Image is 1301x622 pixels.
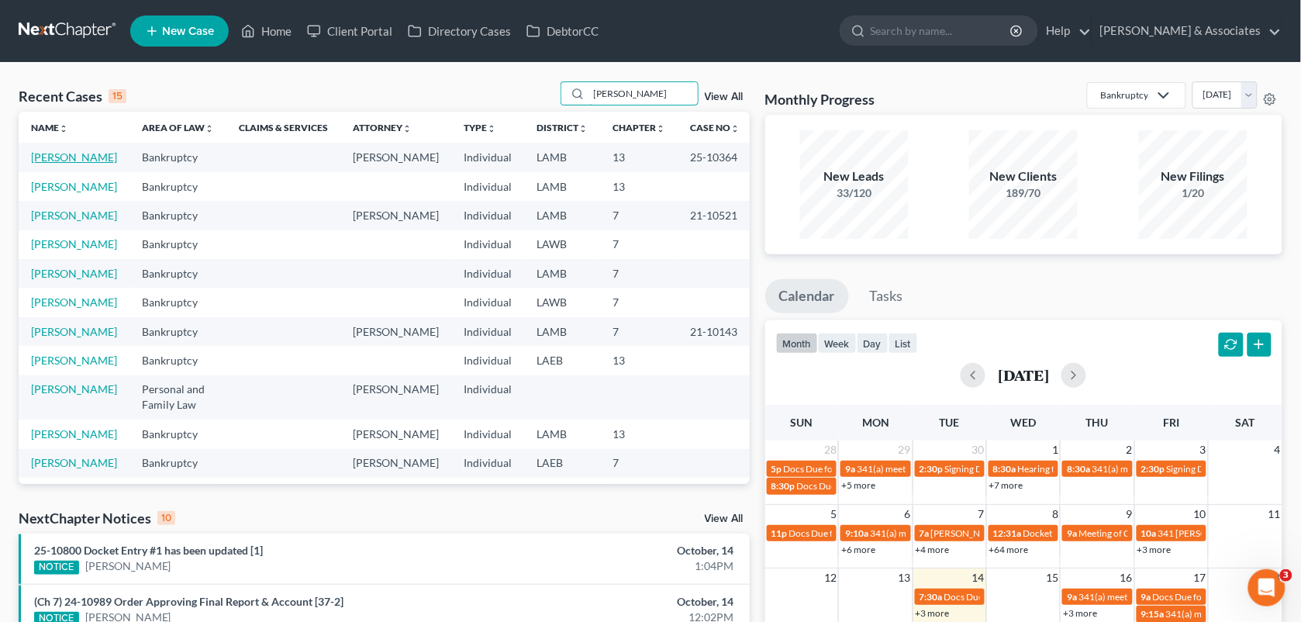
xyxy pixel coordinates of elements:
td: 7 [600,449,678,478]
span: 1 [1051,441,1060,459]
a: [PERSON_NAME] [31,150,117,164]
div: October, 14 [511,594,733,610]
a: [PERSON_NAME] [31,295,117,309]
a: Home [233,17,299,45]
td: 7 [600,230,678,259]
input: Search by name... [871,16,1013,45]
span: 9a [1141,591,1151,603]
span: 12:31a [993,527,1022,539]
td: 7 [600,288,678,316]
span: 11 [1267,505,1282,524]
a: [PERSON_NAME] [31,382,117,396]
td: Personal and Family Law [129,375,226,420]
div: New Leads [800,168,909,185]
span: Docs Due for [PERSON_NAME] & [PERSON_NAME] [944,591,1154,603]
td: 7 [600,317,678,346]
span: Docs Due for [PERSON_NAME] & [PERSON_NAME] [784,463,994,475]
a: [PERSON_NAME] [31,180,117,193]
td: Bankruptcy [129,420,226,448]
span: 341 [PERSON_NAME] [1158,527,1249,539]
span: 29 [897,441,913,459]
a: +3 more [1137,544,1172,555]
td: Individual [451,420,524,448]
a: [PERSON_NAME] [31,325,117,338]
span: 17 [1192,568,1208,587]
span: Sat [1236,416,1255,429]
button: day [857,333,889,354]
span: 9:15a [1141,608,1165,620]
td: 13 [600,346,678,375]
a: Case Nounfold_more [690,122,740,133]
div: October, 14 [511,543,733,558]
span: 15 [1044,568,1060,587]
i: unfold_more [59,124,68,133]
span: Mon [862,416,889,429]
td: 13 [600,172,678,201]
iframe: Intercom live chat [1248,569,1285,606]
a: Nameunfold_more [31,122,68,133]
a: [PERSON_NAME] [31,209,117,222]
td: Bankruptcy [129,317,226,346]
span: 30 [971,441,986,459]
td: Individual [451,317,524,346]
a: [PERSON_NAME] [31,427,117,441]
span: Thu [1086,416,1109,429]
span: 7a [920,527,930,539]
span: 8:30a [1067,463,1090,475]
i: unfold_more [578,124,588,133]
span: 13 [897,568,913,587]
button: month [776,333,818,354]
a: Tasks [856,279,917,313]
a: DebtorCC [519,17,606,45]
td: LAMB [524,317,600,346]
td: Individual [451,259,524,288]
button: week [818,333,857,354]
a: [PERSON_NAME] [31,267,117,280]
div: 10 [157,511,175,525]
span: 2:30p [920,463,944,475]
td: 13 [600,143,678,171]
span: 8 [1051,505,1060,524]
span: [PERSON_NAME] - Arraignment [931,527,1062,539]
span: 8:30a [993,463,1016,475]
span: 341(a) meeting for [PERSON_NAME] [1092,463,1241,475]
td: [PERSON_NAME] [340,143,451,171]
button: list [889,333,918,354]
td: LAMB [524,172,600,201]
a: +4 more [916,544,950,555]
span: Signing Date for [PERSON_NAME] & [PERSON_NAME] [945,463,1166,475]
td: Bankruptcy [129,143,226,171]
span: 11p [771,527,788,539]
span: 8:30p [771,480,795,492]
td: Individual [451,172,524,201]
a: +6 more [841,544,875,555]
td: LAWB [524,230,600,259]
i: unfold_more [487,124,496,133]
a: +7 more [989,479,1023,491]
span: 16 [1119,568,1134,587]
span: Docs Due for [PERSON_NAME] [789,527,917,539]
span: 341(a) meeting for [PERSON_NAME] [857,463,1006,475]
span: 14 [971,568,986,587]
td: [PERSON_NAME] [340,201,451,230]
span: Meeting of Creditors for [PERSON_NAME] [1078,527,1251,539]
td: Individual [451,346,524,375]
td: LAMB [524,259,600,288]
td: 7 [600,201,678,230]
td: Bankruptcy [129,346,226,375]
a: [PERSON_NAME] & Associates [1092,17,1282,45]
span: Sun [791,416,813,429]
i: unfold_more [402,124,412,133]
a: [PERSON_NAME] [31,354,117,367]
td: LAMB [524,143,600,171]
span: 3 [1280,569,1292,582]
td: Individual [451,230,524,259]
a: Calendar [765,279,849,313]
span: Wed [1011,416,1037,429]
span: Tue [940,416,960,429]
a: View All [705,513,744,524]
td: 7 [600,259,678,288]
a: (Ch 7) 24-10989 Order Approving Final Report & Account [37-2] [34,595,343,608]
a: +3 more [916,607,950,619]
a: Area of Lawunfold_more [142,122,214,133]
